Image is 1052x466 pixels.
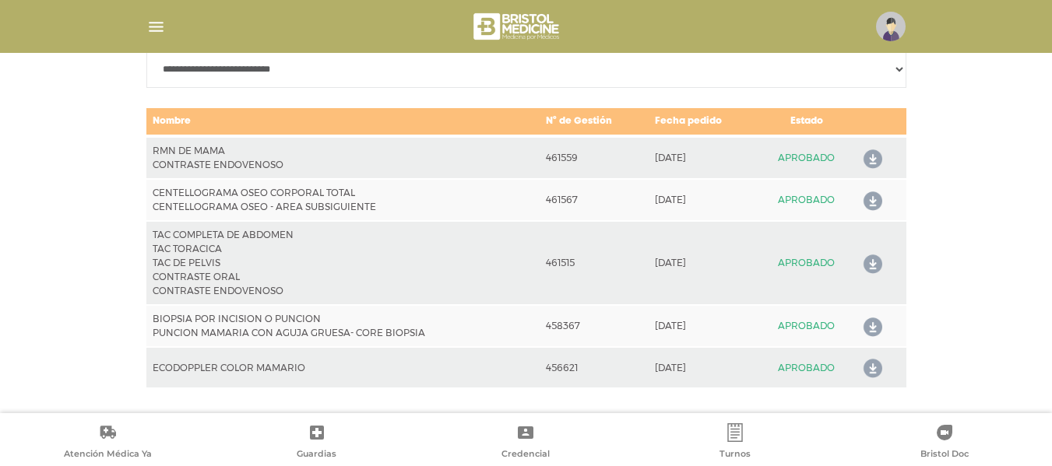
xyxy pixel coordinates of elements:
[876,12,906,41] img: profile-placeholder.svg
[758,347,854,388] td: APROBADO
[3,423,213,463] a: Atención Médica Ya
[540,221,649,305] td: 461515
[758,221,854,305] td: APROBADO
[631,423,840,463] a: Turnos
[471,8,564,45] img: bristol-medicine-blanco.png
[649,347,758,388] td: [DATE]
[839,423,1049,463] a: Bristol Doc
[540,107,649,136] td: N° de Gestión
[649,305,758,347] td: [DATE]
[758,305,854,347] td: APROBADO
[649,179,758,221] td: [DATE]
[501,448,550,462] span: Credencial
[649,221,758,305] td: [DATE]
[920,448,969,462] span: Bristol Doc
[146,136,540,179] td: RMN DE MAMA CONTRASTE ENDOVENOSO
[649,136,758,179] td: [DATE]
[146,107,540,136] td: Nombre
[758,107,854,136] td: Estado
[297,448,336,462] span: Guardias
[758,179,854,221] td: APROBADO
[540,179,649,221] td: 461567
[649,107,758,136] td: Fecha pedido
[146,179,540,221] td: CENTELLOGRAMA OSEO CORPORAL TOTAL CENTELLOGRAMA OSEO - AREA SUBSIGUIENTE
[540,347,649,388] td: 456621
[540,305,649,347] td: 458367
[146,17,166,37] img: Cober_menu-lines-white.svg
[146,305,540,347] td: BIOPSIA POR INCISION O PUNCION PUNCION MAMARIA CON AGUJA GRUESA- CORE BIOPSIA
[421,423,631,463] a: Credencial
[540,136,649,179] td: 461559
[213,423,422,463] a: Guardias
[146,221,540,305] td: TAC COMPLETA DE ABDOMEN TAC TORACICA TAC DE PELVIS CONTRASTE ORAL CONTRASTE ENDOVENOSO
[720,448,751,462] span: Turnos
[64,448,152,462] span: Atención Médica Ya
[146,347,540,388] td: ECODOPPLER COLOR MAMARIO
[758,136,854,179] td: APROBADO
